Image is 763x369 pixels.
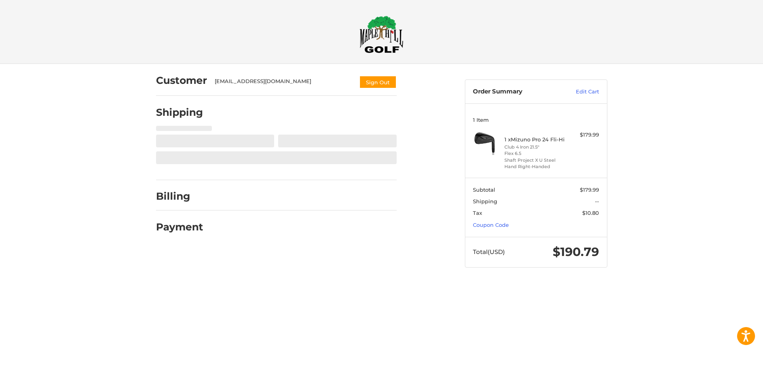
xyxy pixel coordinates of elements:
[504,157,565,164] li: Shaft Project X U Steel
[473,88,559,96] h3: Order Summary
[473,198,497,204] span: Shipping
[504,144,565,151] li: Club 4 Iron 21.5°
[215,77,351,89] div: [EMAIL_ADDRESS][DOMAIN_NAME]
[595,198,599,204] span: --
[504,163,565,170] li: Hand Right-Handed
[580,186,599,193] span: $179.99
[697,347,763,369] iframe: Google Customer Reviews
[473,117,599,123] h3: 1 Item
[504,150,565,157] li: Flex 6.5
[156,190,203,202] h2: Billing
[473,222,509,228] a: Coupon Code
[504,136,565,143] h4: 1 x Mizuno Pro 24 Fli-Hi
[156,74,207,87] h2: Customer
[473,210,482,216] span: Tax
[553,244,599,259] span: $190.79
[473,186,495,193] span: Subtotal
[156,221,203,233] h2: Payment
[582,210,599,216] span: $10.80
[567,131,599,139] div: $179.99
[473,248,505,256] span: Total (USD)
[559,88,599,96] a: Edit Cart
[156,106,203,119] h2: Shipping
[359,75,397,89] button: Sign Out
[360,16,403,53] img: Maple Hill Golf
